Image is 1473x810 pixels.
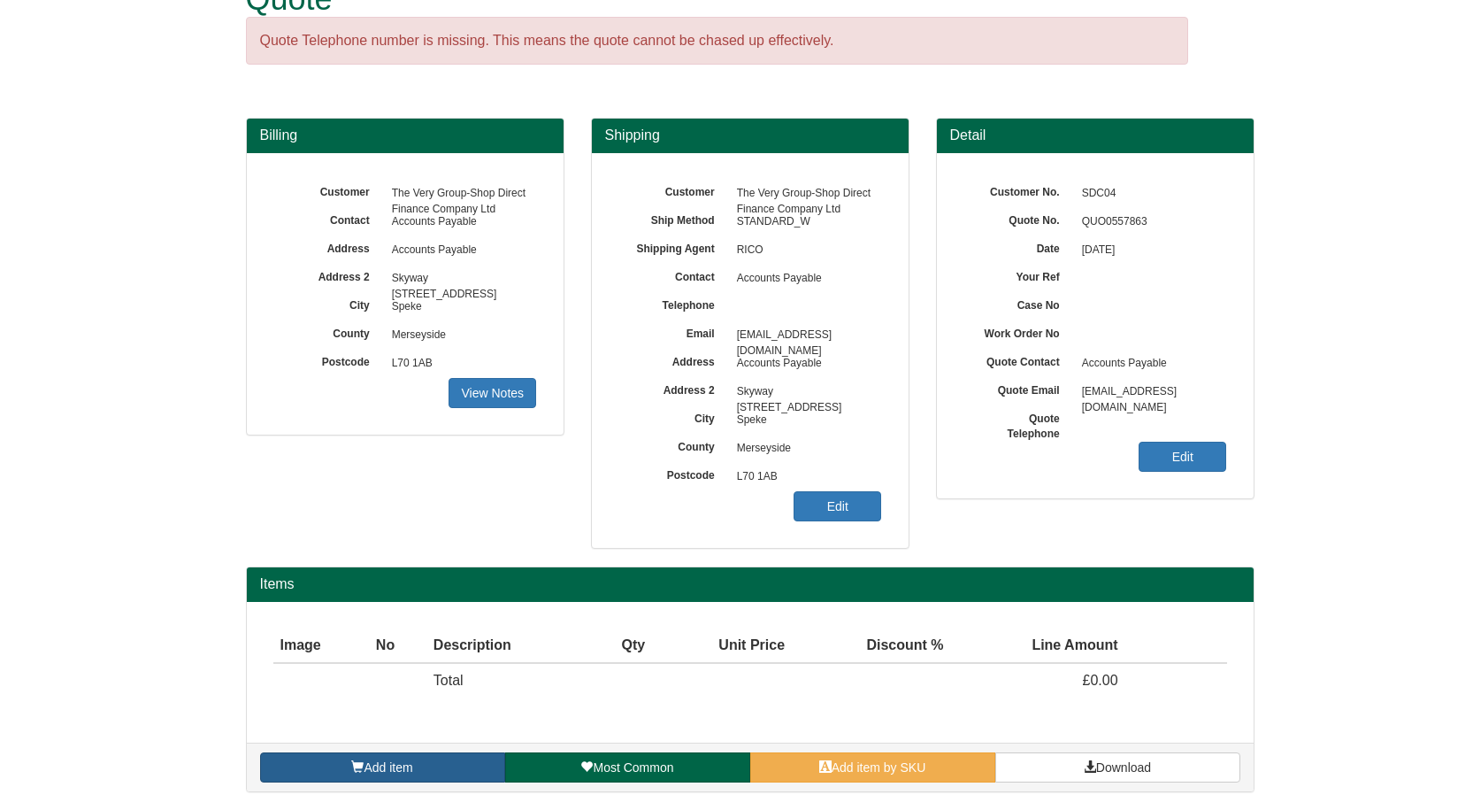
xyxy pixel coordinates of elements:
[951,629,1125,664] th: Line Amount
[273,350,383,370] label: Postcode
[605,127,895,143] h3: Shipping
[963,293,1073,313] label: Case No
[383,293,537,321] span: Speke
[728,378,882,406] span: Skyway [STREET_ADDRESS]
[383,208,537,236] span: Accounts Payable
[792,629,951,664] th: Discount %
[1096,760,1151,775] span: Download
[1073,208,1227,236] span: QUO0557863
[618,321,728,342] label: Email
[963,265,1073,285] label: Your Ref
[728,435,882,463] span: Merseyside
[587,629,652,664] th: Qty
[1073,180,1227,208] span: SDC04
[963,321,1073,342] label: Work Order No
[1073,378,1227,406] span: [EMAIL_ADDRESS][DOMAIN_NAME]
[995,752,1240,783] a: Download
[794,491,881,521] a: Edit
[449,378,536,408] a: View Notes
[618,265,728,285] label: Contact
[618,180,728,200] label: Customer
[383,180,537,208] span: The Very Group-Shop Direct Finance Company Ltd
[273,236,383,257] label: Address
[963,180,1073,200] label: Customer No.
[1073,236,1227,265] span: [DATE]
[728,208,882,236] span: STANDARD_W
[618,293,728,313] label: Telephone
[618,435,728,455] label: County
[260,127,550,143] h3: Billing
[832,760,926,775] span: Add item by SKU
[963,350,1073,370] label: Quote Contact
[728,180,882,208] span: The Very Group-Shop Direct Finance Company Ltd
[383,350,537,378] span: L70 1AB
[273,265,383,285] label: Address 2
[728,236,882,265] span: RICO
[383,321,537,350] span: Merseyside
[728,321,882,350] span: [EMAIL_ADDRESS][DOMAIN_NAME]
[383,265,537,293] span: Skyway [STREET_ADDRESS]
[728,350,882,378] span: Accounts Payable
[1083,673,1118,688] span: £0.00
[246,17,1188,66] div: Quote Telephone number is missing. This means the quote cannot be chased up effectively.
[728,265,882,293] span: Accounts Payable
[618,406,728,427] label: City
[618,463,728,483] label: Postcode
[426,663,587,698] td: Total
[273,208,383,228] label: Contact
[1139,442,1226,472] a: Edit
[273,180,383,200] label: Customer
[618,236,728,257] label: Shipping Agent
[273,629,369,664] th: Image
[273,321,383,342] label: County
[728,406,882,435] span: Speke
[618,208,728,228] label: Ship Method
[728,463,882,491] span: L70 1AB
[618,378,728,398] label: Address 2
[426,629,587,664] th: Description
[618,350,728,370] label: Address
[963,378,1073,398] label: Quote Email
[369,629,426,664] th: No
[273,293,383,313] label: City
[260,576,1240,592] h2: Items
[652,629,792,664] th: Unit Price
[950,127,1240,143] h3: Detail
[963,236,1073,257] label: Date
[1073,350,1227,378] span: Accounts Payable
[364,760,412,775] span: Add item
[963,406,1073,442] label: Quote Telephone
[593,760,673,775] span: Most Common
[383,236,537,265] span: Accounts Payable
[963,208,1073,228] label: Quote No.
